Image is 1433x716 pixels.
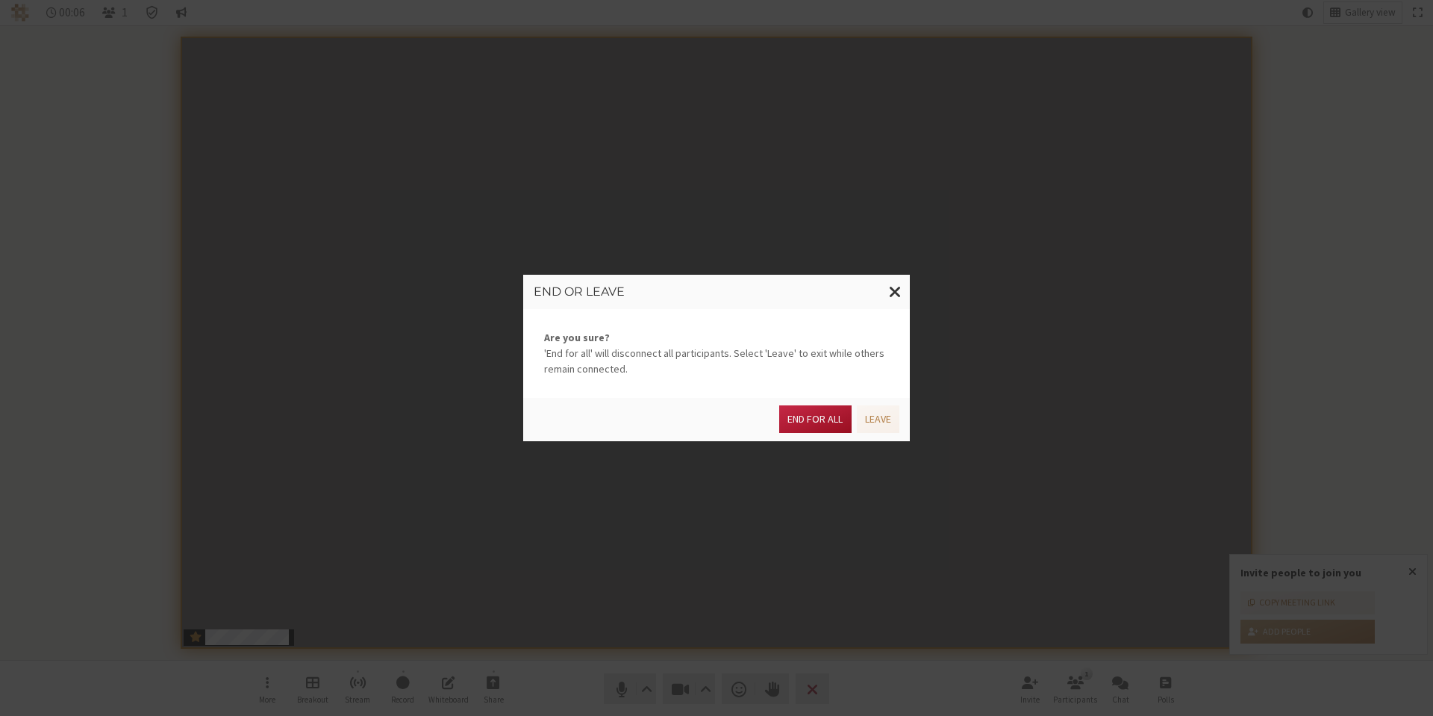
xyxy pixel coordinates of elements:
h3: End or leave [534,285,899,299]
button: End for all [779,405,851,433]
button: Close modal [881,275,910,309]
strong: Are you sure? [544,330,889,346]
div: 'End for all' will disconnect all participants. Select 'Leave' to exit while others remain connec... [523,309,910,398]
button: Leave [857,405,899,433]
